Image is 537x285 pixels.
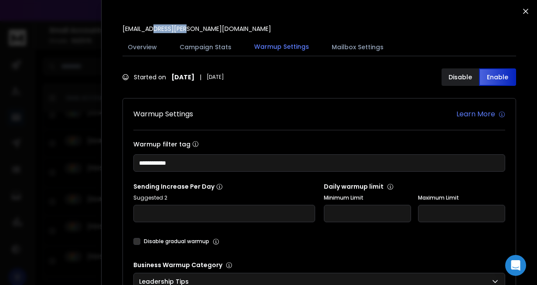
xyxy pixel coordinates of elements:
label: Warmup filter tag [133,141,505,147]
button: Warmup Settings [249,37,314,57]
label: Disable gradual warmup [144,238,209,245]
p: Daily warmup limit [324,182,506,191]
p: Sending Increase Per Day [133,182,315,191]
h1: Warmup Settings [133,109,193,119]
p: Suggested 2 [133,194,315,201]
span: | [200,73,201,81]
button: Disable [442,68,479,86]
strong: [DATE] [171,73,194,81]
label: Minimum Limit [324,194,411,201]
button: Overview [122,37,162,57]
span: [DATE] [207,74,224,81]
p: Business Warmup Category [133,261,505,269]
div: Open Intercom Messenger [505,255,526,276]
button: Campaign Stats [174,37,237,57]
a: Learn More [456,109,505,119]
p: [EMAIL_ADDRESS][PERSON_NAME][DOMAIN_NAME] [122,24,271,33]
button: Enable [479,68,517,86]
label: Maximum Limit [418,194,505,201]
button: Mailbox Settings [326,37,389,57]
div: Started on [122,73,224,81]
button: DisableEnable [442,68,516,86]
